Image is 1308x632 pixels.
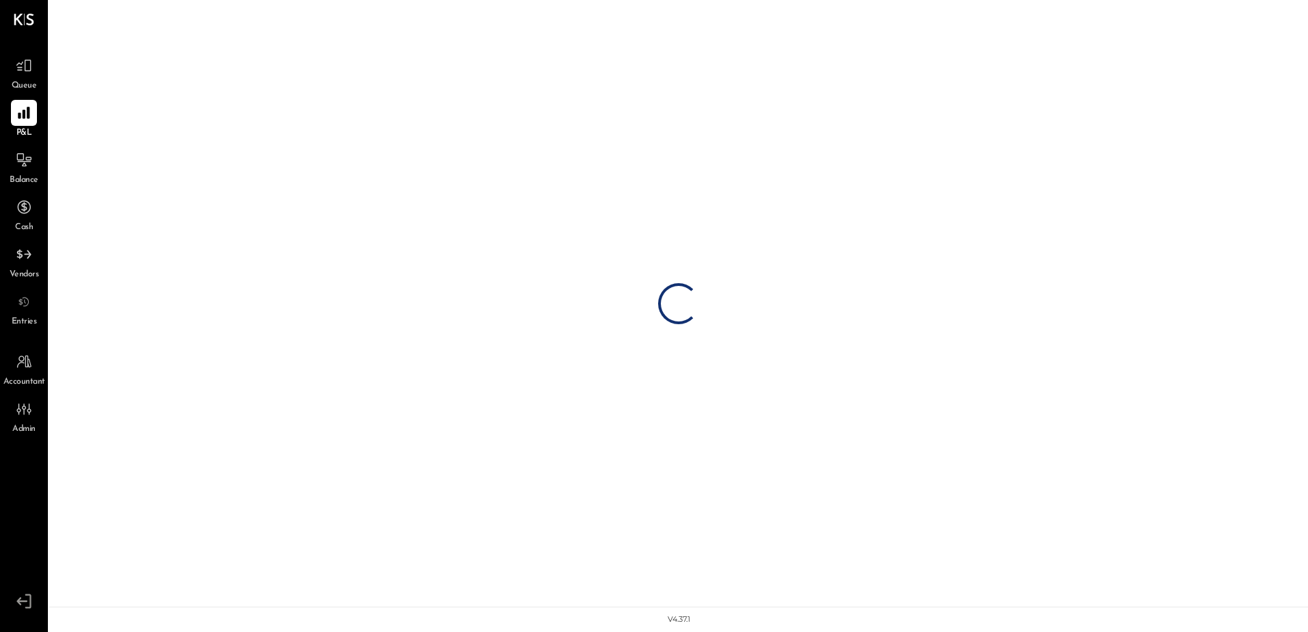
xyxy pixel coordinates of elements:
a: Vendors [1,241,47,281]
span: P&L [16,127,32,140]
a: Accountant [1,349,47,389]
a: Cash [1,194,47,234]
a: Balance [1,147,47,187]
a: Queue [1,53,47,92]
span: Vendors [10,269,39,281]
span: Accountant [3,376,45,389]
a: Admin [1,396,47,436]
span: Admin [12,423,36,436]
a: Entries [1,289,47,328]
span: Cash [15,222,33,234]
a: P&L [1,100,47,140]
span: Queue [12,80,37,92]
span: Entries [12,316,37,328]
span: Balance [10,174,38,187]
div: v 4.37.1 [668,614,690,625]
